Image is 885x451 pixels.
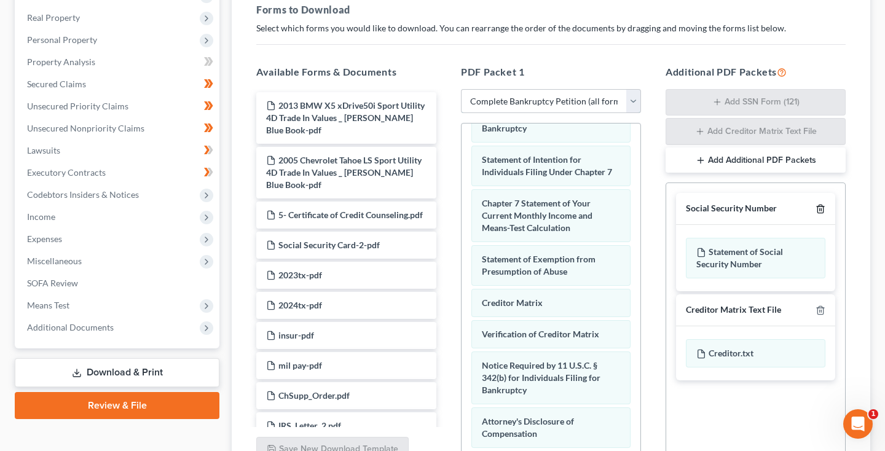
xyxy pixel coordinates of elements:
[27,322,114,332] span: Additional Documents
[278,240,380,250] span: Social Security Card-2-pdf
[686,238,825,278] div: Statement of Social Security Number
[17,51,219,73] a: Property Analysis
[482,360,600,395] span: Notice Required by 11 U.S.C. § 342(b) for Individuals Filing for Bankruptcy
[266,100,425,135] span: 2013 BMW X5 xDrive50i Sport Utility 4D Trade In Values _ [PERSON_NAME] Blue Book-pdf
[256,2,846,17] h5: Forms to Download
[256,22,846,34] p: Select which forms you would like to download. You can rearrange the order of the documents by dr...
[27,211,55,222] span: Income
[17,162,219,184] a: Executory Contracts
[27,34,97,45] span: Personal Property
[27,123,144,133] span: Unsecured Nonpriority Claims
[686,339,825,367] div: Creditor.txt
[27,233,62,244] span: Expenses
[27,167,106,178] span: Executory Contracts
[17,139,219,162] a: Lawsuits
[15,392,219,419] a: Review & File
[27,145,60,155] span: Lawsuits
[666,118,846,145] button: Add Creditor Matrix Text File
[482,254,596,276] span: Statement of Exemption from Presumption of Abuse
[666,89,846,116] button: Add SSN Form (121)
[482,154,612,177] span: Statement of Intention for Individuals Filing Under Chapter 7
[27,300,69,310] span: Means Test
[27,189,139,200] span: Codebtors Insiders & Notices
[27,12,80,23] span: Real Property
[266,155,422,190] span: 2005 Chevrolet Tahoe LS Sport Utility 4D Trade In Values _ [PERSON_NAME] Blue Book-pdf
[256,65,436,79] h5: Available Forms & Documents
[686,304,781,316] div: Creditor Matrix Text File
[482,416,574,439] span: Attorney's Disclosure of Compensation
[278,360,322,371] span: mil pay-pdf
[17,95,219,117] a: Unsecured Priority Claims
[482,329,599,339] span: Verification of Creditor Matrix
[17,73,219,95] a: Secured Claims
[461,65,641,79] h5: PDF Packet 1
[843,409,873,439] iframe: Intercom live chat
[686,203,777,214] div: Social Security Number
[27,278,78,288] span: SOFA Review
[278,210,423,220] span: 5- Certificate of Credit Counseling.pdf
[27,256,82,266] span: Miscellaneous
[868,409,878,419] span: 1
[27,101,128,111] span: Unsecured Priority Claims
[17,272,219,294] a: SOFA Review
[278,300,322,310] span: 2024tx-pdf
[666,65,846,79] h5: Additional PDF Packets
[27,57,95,67] span: Property Analysis
[278,420,341,431] span: IRS_Letter_2.pdf
[666,147,846,173] button: Add Additional PDF Packets
[278,390,350,401] span: ChSupp_Order.pdf
[27,79,86,89] span: Secured Claims
[482,198,592,233] span: Chapter 7 Statement of Your Current Monthly Income and Means-Test Calculation
[17,117,219,139] a: Unsecured Nonpriority Claims
[15,358,219,387] a: Download & Print
[278,270,322,280] span: 2023tx-pdf
[482,297,543,308] span: Creditor Matrix
[278,330,314,340] span: insur-pdf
